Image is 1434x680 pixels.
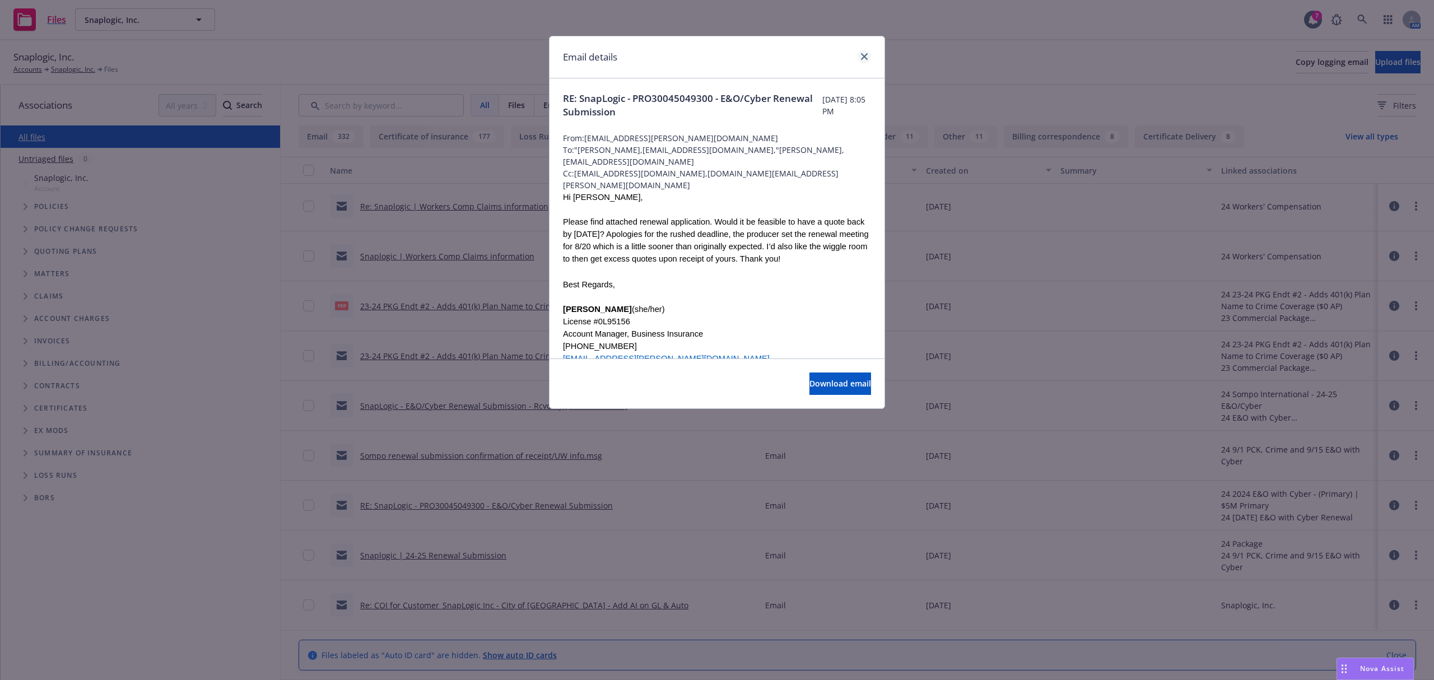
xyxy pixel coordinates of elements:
[563,280,615,289] span: Best Regards,
[563,317,630,326] span: License #0L95156
[1360,664,1404,673] span: Nova Assist
[563,329,703,338] span: Account Manager, Business Insurance
[858,50,871,63] a: close
[809,372,871,395] button: Download email
[563,305,632,314] span: [PERSON_NAME]
[1337,658,1414,680] button: Nova Assist
[563,167,871,191] span: Cc: [EMAIL_ADDRESS][DOMAIN_NAME],[DOMAIN_NAME][EMAIL_ADDRESS][PERSON_NAME][DOMAIN_NAME]
[563,342,637,351] span: [PHONE_NUMBER]
[563,193,643,202] span: Hi [PERSON_NAME],
[822,94,871,117] span: [DATE] 8:05 PM
[1337,658,1351,679] div: Drag to move
[632,305,665,314] span: (she/her)
[563,132,871,144] span: From: [EMAIL_ADDRESS][PERSON_NAME][DOMAIN_NAME]
[563,50,617,64] h1: Email details
[563,92,822,119] span: RE: SnapLogic - PRO30045049300 - E&O/Cyber Renewal Submission
[563,354,770,363] a: [EMAIL_ADDRESS][PERSON_NAME][DOMAIN_NAME]
[563,217,869,263] span: Please find attached renewal application. Would it be feasible to have a quote back by [DATE]? Ap...
[563,144,871,167] span: To: "[PERSON_NAME],[EMAIL_ADDRESS][DOMAIN_NAME],"[PERSON_NAME],[EMAIL_ADDRESS][DOMAIN_NAME]
[809,378,871,389] span: Download email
